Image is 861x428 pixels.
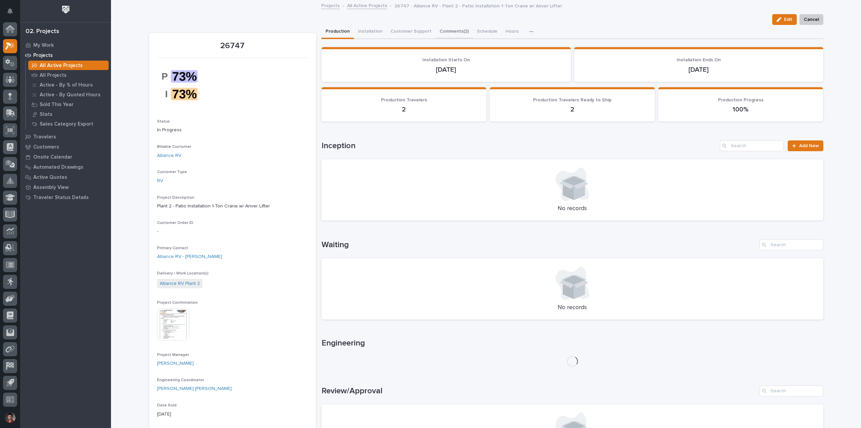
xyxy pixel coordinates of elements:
[20,142,111,152] a: Customers
[157,246,188,250] span: Primary Contact
[498,105,647,113] p: 2
[157,145,191,149] span: Billable Customer
[157,152,181,159] a: Alliance RV
[354,25,386,39] button: Installation
[26,70,111,80] a: All Projects
[20,192,111,202] a: Traveler Status Details
[60,3,72,16] img: Workspace Logo
[33,144,59,150] p: Customers
[157,385,232,392] a: [PERSON_NAME] [PERSON_NAME]
[157,170,187,174] span: Customer Type
[157,271,209,275] span: Delivery / Work Location(s)
[347,1,387,9] a: All Active Projects
[799,143,819,148] span: Add New
[759,239,823,250] input: Search
[157,177,163,185] a: RV
[20,50,111,60] a: Projects
[473,25,501,39] button: Schedule
[157,62,208,108] img: DjztC4R-UbrTIM-WqJRQltWCGpJcfuYyI23SdduEBPY
[533,98,611,102] span: Production Travelers Ready to Ship
[26,100,111,109] a: Sold This Year
[26,119,111,129] a: Sales Category Export
[436,25,473,39] button: Comments (2)
[788,140,823,151] a: Add New
[157,228,308,235] p: -
[160,280,200,287] a: Alliance RV Plant 2
[33,134,56,140] p: Travelers
[718,98,763,102] span: Production Progress
[157,203,308,210] p: Plant 2 - Patio Installation 1-Ton Crane w/ Anver Lifter
[33,53,53,59] p: Projects
[157,41,308,51] p: 26747
[720,140,784,151] input: Search
[33,164,83,170] p: Automated Drawings
[330,205,815,212] p: No records
[33,195,89,201] p: Traveler Status Details
[157,378,204,382] span: Engineering Coordinator
[322,240,757,250] h1: Waiting
[40,102,74,108] p: Sold This Year
[157,301,198,305] span: Project Confirmation
[20,40,111,50] a: My Work
[40,63,83,69] p: All Active Projects
[40,92,101,98] p: Active - By Quoted Hours
[26,80,111,90] a: Active - By % of Hours
[157,127,308,134] p: In Progress
[799,14,823,25] button: Cancel
[395,2,562,9] p: 26747 - Alliance RV - Plant 2 - Patio Installation 1-Ton Crane w/ Anver Lifter
[26,109,111,119] a: Stats
[666,105,815,113] p: 100%
[804,15,819,24] span: Cancel
[20,182,111,192] a: Assembly View
[321,1,340,9] a: Projects
[33,174,67,180] p: Active Quotes
[386,25,436,39] button: Customer Support
[157,120,170,124] span: Status
[157,196,194,200] span: Project Description
[157,253,222,260] a: Alliance RV - [PERSON_NAME]
[322,141,717,151] h1: Inception
[322,338,823,348] h1: Engineering
[40,72,67,78] p: All Projects
[40,82,93,88] p: Active - By % of Hours
[20,152,111,162] a: Onsite Calendar
[381,98,427,102] span: Production Travelers
[157,411,308,418] p: [DATE]
[322,386,757,396] h1: Review/Approval
[677,58,721,62] span: Installation Ends On
[3,4,17,18] button: Notifications
[157,360,194,367] a: [PERSON_NAME]
[422,58,470,62] span: Installation Starts On
[759,386,823,396] input: Search
[33,185,69,191] p: Assembly View
[8,8,17,19] div: Notifications
[784,17,792,23] span: Edit
[20,162,111,172] a: Automated Drawings
[3,410,17,425] button: users-avatar
[33,42,54,48] p: My Work
[330,66,563,74] p: [DATE]
[40,121,93,127] p: Sales Category Export
[20,132,111,142] a: Travelers
[582,66,815,74] p: [DATE]
[26,61,111,70] a: All Active Projects
[26,90,111,99] a: Active - By Quoted Hours
[33,154,72,160] p: Onsite Calendar
[26,28,59,35] div: 02. Projects
[501,25,523,39] button: Hours
[40,111,52,118] p: Stats
[157,403,177,407] span: Date Sold
[772,14,797,25] button: Edit
[157,221,193,225] span: Customer Order ID
[157,353,189,357] span: Project Manager
[322,25,354,39] button: Production
[20,172,111,182] a: Active Quotes
[330,304,815,311] p: No records
[330,105,479,113] p: 2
